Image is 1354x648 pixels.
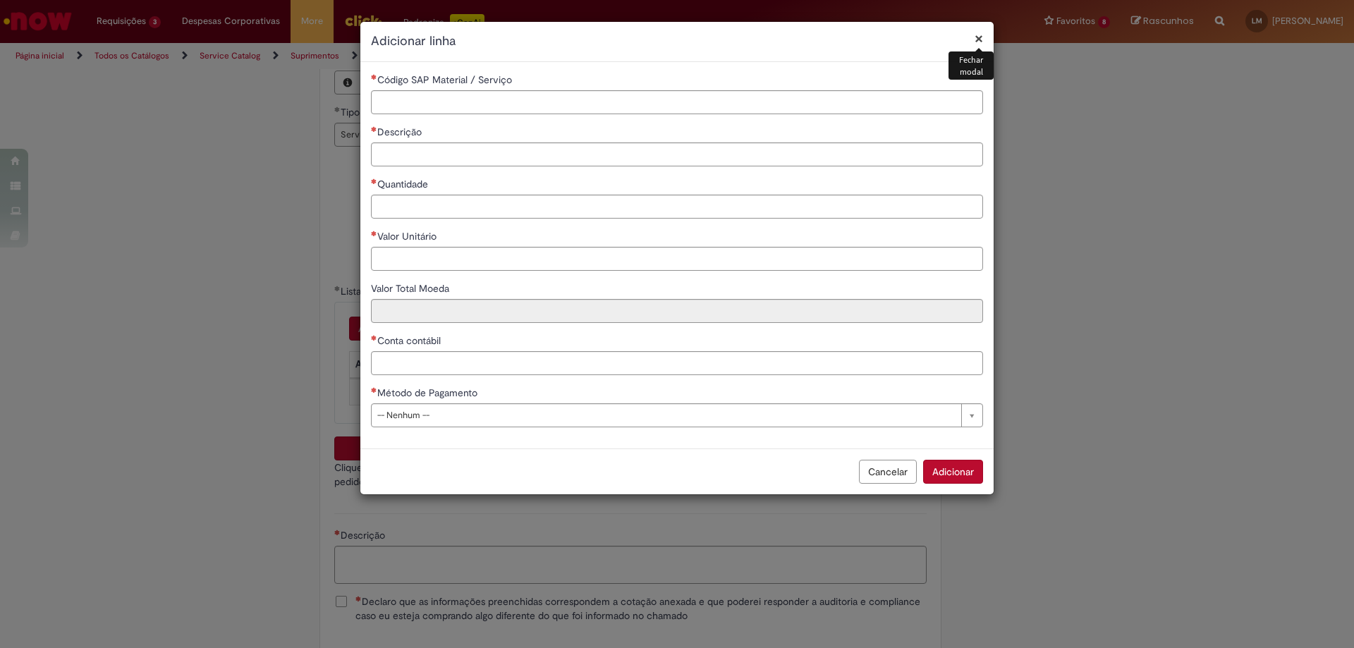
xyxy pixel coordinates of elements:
span: Descrição [377,126,425,138]
input: Quantidade [371,195,983,219]
input: Código SAP Material / Serviço [371,90,983,114]
button: Fechar modal [975,31,983,46]
span: Necessários [371,126,377,132]
span: Valor Unitário [377,230,439,243]
span: Quantidade [377,178,431,190]
input: Valor Unitário [371,247,983,271]
input: Descrição [371,142,983,166]
span: Necessários [371,387,377,393]
span: Necessários [371,231,377,236]
button: Cancelar [859,460,917,484]
h2: Adicionar linha [371,32,983,51]
span: Método de Pagamento [377,386,480,399]
div: Fechar modal [949,51,994,80]
span: Necessários [371,178,377,184]
input: Conta contábil [371,351,983,375]
span: Código SAP Material / Serviço [377,73,515,86]
span: Necessários [371,74,377,80]
span: Necessários [371,335,377,341]
span: Conta contábil [377,334,444,347]
button: Adicionar [923,460,983,484]
input: Valor Total Moeda [371,299,983,323]
span: -- Nenhum -- [377,404,954,427]
span: Somente leitura - Valor Total Moeda [371,282,452,295]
